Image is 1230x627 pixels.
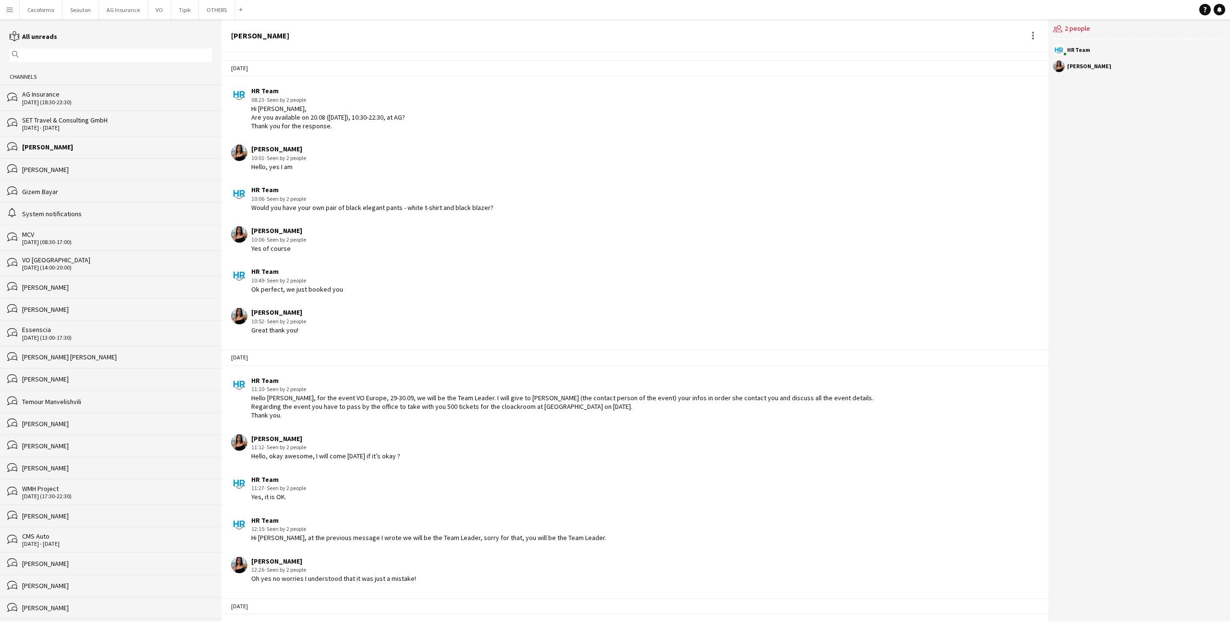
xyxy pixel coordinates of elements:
div: 11:27 [251,484,306,492]
div: 10:06 [251,235,306,244]
div: [PERSON_NAME] [22,283,212,292]
div: [PERSON_NAME] [22,581,212,590]
div: Yes of course [251,244,306,253]
span: · Seen by 2 people [264,385,306,393]
div: Great thank you! [251,326,306,334]
div: [PERSON_NAME] [22,143,212,151]
div: [DATE] - [DATE] [22,124,212,131]
div: 10:49 [251,276,343,285]
div: [DATE] [221,349,1048,366]
span: · Seen by 2 people [264,443,306,451]
div: HR Team [251,267,343,276]
div: HR Team [251,86,405,95]
div: [PERSON_NAME] [231,31,289,40]
div: [DATE] [221,60,1048,76]
div: Yes, it is OK. [251,492,306,501]
div: Ok perfect, we just booked you [251,285,343,294]
span: · Seen by 2 people [264,96,306,103]
div: Temour Manvelishvili [22,397,212,406]
button: Tipik [171,0,199,19]
span: · Seen by 2 people [264,525,306,532]
button: VO [148,0,171,19]
div: [PERSON_NAME] [251,557,416,566]
div: Gizem Bayar [22,187,212,196]
div: [PERSON_NAME] [251,226,306,235]
div: Hello, okay awesome, I will come [DATE] if it’s okay ? [251,452,400,460]
div: Hello, yes I am [251,162,306,171]
div: [PERSON_NAME] [PERSON_NAME] [22,353,212,361]
span: · Seen by 2 people [264,236,306,243]
button: OTHERS [199,0,235,19]
div: Essenscia [22,325,212,334]
div: HR Team [251,475,306,484]
div: [DATE] (18:30-23:30) [22,99,212,106]
div: 2 people [1053,19,1225,39]
button: Cecoforma [20,0,62,19]
div: VO [GEOGRAPHIC_DATA] [22,256,212,264]
div: AG Insurance [22,90,212,98]
div: System notifications [22,209,212,218]
div: 12:15 [251,525,606,533]
div: [PERSON_NAME] [22,419,212,428]
div: [PERSON_NAME] [251,434,400,443]
div: 10:52 [251,317,306,326]
div: SET Travel & Consulting GmbH [22,116,212,124]
div: 11:12 [251,443,400,452]
div: [DATE] - [DATE] [22,541,212,547]
div: [PERSON_NAME] [22,512,212,520]
div: MCV [22,230,212,239]
div: CMS Auto [22,532,212,541]
div: [DATE] (08:30-17:00) [22,239,212,246]
div: 10:01 [251,154,306,162]
div: [PERSON_NAME] [251,145,306,153]
div: [PERSON_NAME] [1067,63,1111,69]
div: 08:23 [251,96,405,104]
div: [DATE] [221,598,1048,615]
span: · Seen by 2 people [264,154,306,161]
div: WMH Project [22,484,212,493]
div: Hi [PERSON_NAME], Are you available on 20.08 ([DATE]), 10:30-22:30, at AG? Thank you for the resp... [251,104,405,131]
div: [PERSON_NAME] [22,559,212,568]
div: [PERSON_NAME] [22,165,212,174]
div: Hello [PERSON_NAME], for the event VO Europe, 29-30.09, we will be the Team Leader. I will give t... [251,393,873,420]
button: Seauton [62,0,99,19]
span: · Seen by 2 people [264,566,306,573]
span: · Seen by 2 people [264,277,306,284]
div: Would you have your own pair of black elegant pants - white t-shirt and black blazer? [251,203,493,212]
div: 11:10 [251,385,873,393]
div: [PERSON_NAME] [251,308,306,317]
div: 12:26 [251,566,416,574]
div: [PERSON_NAME] [22,603,212,612]
div: HR Team [251,185,493,194]
div: [DATE] (14:00-20:00) [22,264,212,271]
button: AG Insurance [99,0,148,19]
div: [DATE] (17:30-22:30) [22,493,212,500]
div: [PERSON_NAME] [22,305,212,314]
div: [DATE] (13:00-17:30) [22,334,212,341]
div: [PERSON_NAME] [22,375,212,383]
a: All unreads [10,32,57,41]
div: [PERSON_NAME] [22,442,212,450]
div: [PERSON_NAME] [22,464,212,472]
div: HR Team [251,376,873,385]
div: Hi [PERSON_NAME], at the previous message I wrote we will be the Team Leader, sorry for that, you... [251,533,606,542]
div: Oh yes no worries I understood that it was just a mistake! [251,574,416,583]
div: HR Team [251,516,606,525]
span: · Seen by 2 people [264,484,306,492]
div: 10:06 [251,195,493,203]
div: HR Team [1067,47,1090,53]
span: · Seen by 2 people [264,195,306,202]
span: · Seen by 2 people [264,318,306,325]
